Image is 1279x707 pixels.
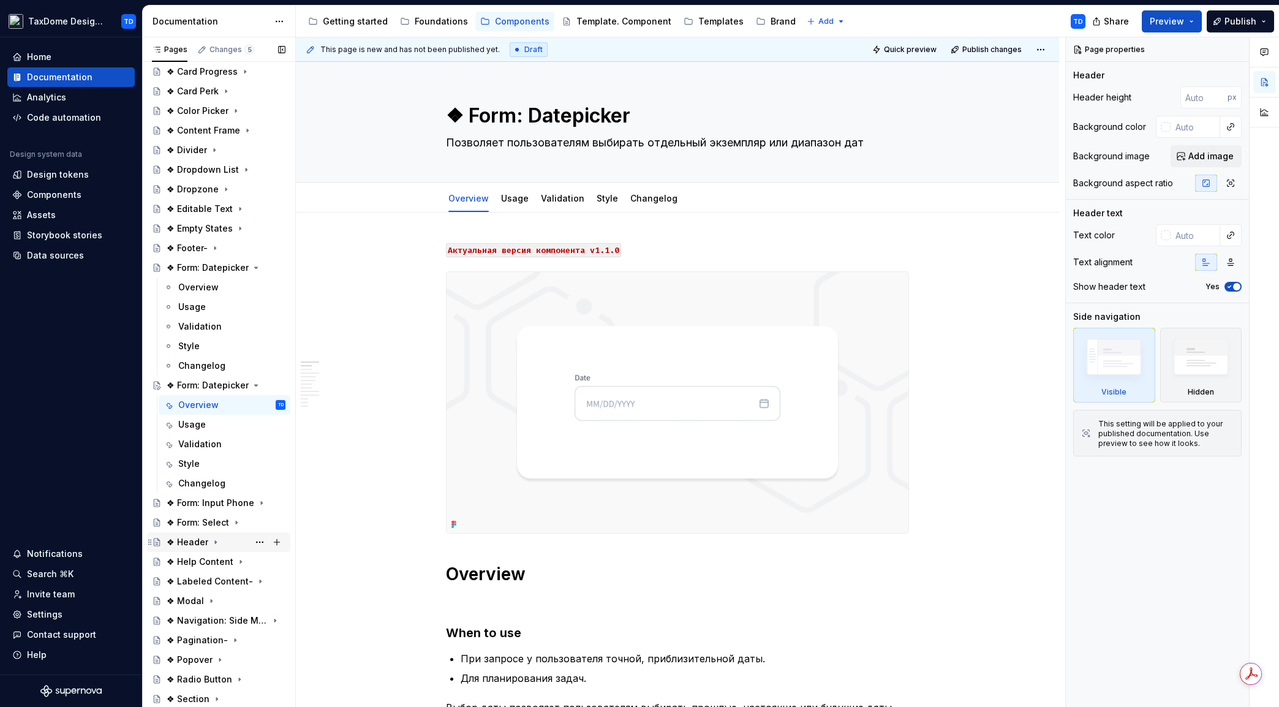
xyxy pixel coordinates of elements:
a: Home [7,47,135,67]
div: ❖ Help Content [167,556,233,568]
span: 5 [244,45,254,55]
div: Background color [1073,121,1146,133]
div: This setting will be applied to your published documentation. Use preview to see how it looks. [1098,419,1234,448]
div: Storybook stories [27,229,102,241]
a: Style [159,454,290,474]
div: Visible [1101,387,1126,397]
input: Auto [1180,86,1228,108]
code: Aктуальная версия компонента v1.1.0 [446,243,621,257]
a: Supernova Logo [40,685,102,697]
button: Contact support [7,625,135,645]
a: Foundations [395,12,473,31]
a: ❖ Editable Text [147,199,290,219]
a: Getting started [303,12,393,31]
div: ❖ Card Perk [167,85,219,97]
a: ❖ Popover [147,650,290,670]
div: Page tree [303,9,801,34]
div: Changelog [178,477,225,490]
div: Validation [178,438,222,450]
a: Invite team [7,584,135,604]
a: Usage [159,297,290,317]
span: Share [1104,15,1129,28]
a: Analytics [7,88,135,107]
button: Publish [1207,10,1274,32]
div: Show header text [1073,281,1145,293]
a: ❖ Navigation: Side Menu [147,611,290,630]
a: ❖ Form: Select [147,513,290,532]
div: Validation [178,320,222,333]
span: This page is new and has not been published yet. [320,45,500,55]
a: Overview [448,193,489,203]
div: ❖ Divider [167,144,207,156]
span: Add image [1188,150,1234,162]
div: ❖ Content Frame [167,124,240,137]
a: ❖ Labeled Content- [147,572,290,591]
div: Home [27,51,51,63]
input: Auto [1171,116,1220,138]
div: ❖ Form: Datepicker [167,379,249,391]
p: Для планирования задач. [461,671,909,686]
a: Components [7,185,135,205]
div: Notifications [27,548,83,560]
a: ❖ Empty States [147,219,290,238]
a: ❖ Dropzone [147,180,290,199]
div: Assets [27,209,56,221]
a: ❖ Color Picker [147,101,290,121]
a: ❖ Form: Input Phone [147,493,290,513]
a: Validation [159,317,290,336]
div: TD [124,17,134,26]
a: ❖ Footer- [147,238,290,258]
a: Style [597,193,618,203]
div: ❖ Pagination- [167,634,228,646]
div: ❖ Form: Select [167,516,229,529]
div: Usage [178,418,206,431]
button: Search ⌘K [7,564,135,584]
div: Changelog [178,360,225,372]
div: Hidden [1188,387,1214,397]
div: Overview [443,185,494,211]
div: Overview [178,399,219,411]
div: Side navigation [1073,311,1141,323]
a: ❖ Pagination- [147,630,290,650]
div: Components [27,189,81,201]
a: Template. Component [557,12,676,31]
div: Changes [209,45,254,55]
div: Templates [698,15,744,28]
img: da704ea1-22e8-46cf-95f8-d9f462a55abe.png [9,14,23,29]
span: Preview [1150,15,1184,28]
div: TD [1073,17,1083,26]
div: Components [495,15,549,28]
span: Draft [524,45,543,55]
div: Design tokens [27,168,89,181]
a: ❖ Divider [147,140,290,160]
a: Templates [679,12,749,31]
div: TD [278,399,284,411]
div: Header height [1073,91,1131,104]
div: Template. Component [576,15,671,28]
div: Design system data [10,149,82,159]
div: ❖ Color Picker [167,105,228,117]
button: Add [803,13,849,30]
span: Quick preview [884,45,937,55]
a: OverviewTD [159,395,290,415]
div: ❖ Editable Text [167,203,233,215]
div: Style [592,185,623,211]
button: Preview [1142,10,1202,32]
div: ❖ Form: Input Phone [167,497,254,509]
a: ❖ Content Frame [147,121,290,140]
a: Changelog [159,474,290,493]
div: Hidden [1160,328,1242,403]
a: Assets [7,205,135,225]
a: ❖ Card Perk [147,81,290,101]
div: ❖ Dropzone [167,183,219,195]
div: Pages [152,45,187,55]
div: Overview [178,281,219,293]
a: Overview [159,278,290,297]
a: ❖ Modal [147,591,290,611]
div: Contact support [27,629,96,641]
div: Header text [1073,207,1123,219]
div: Documentation [27,71,92,83]
a: Usage [159,415,290,434]
a: Storybook stories [7,225,135,245]
button: Add image [1171,145,1242,167]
